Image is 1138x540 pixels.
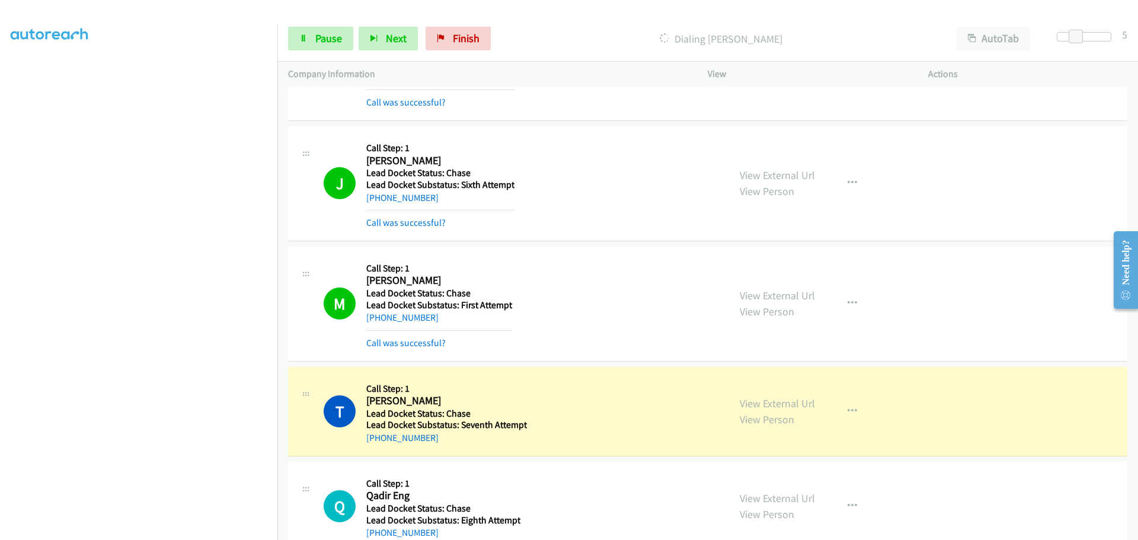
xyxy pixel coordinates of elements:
[324,395,356,427] h1: T
[507,31,935,47] p: Dialing [PERSON_NAME]
[1104,223,1138,317] iframe: Resource Center
[366,383,527,395] h5: Call Step: 1
[366,167,514,179] h5: Lead Docket Status: Chase
[366,97,446,108] a: Call was successful?
[366,419,527,431] h5: Lead Docket Substatus: Seventh Attempt
[708,67,907,81] p: View
[366,299,513,311] h5: Lead Docket Substatus: First Attempt
[366,432,439,443] a: [PHONE_NUMBER]
[740,507,794,521] a: View Person
[366,263,513,274] h5: Call Step: 1
[426,27,491,50] a: Finish
[366,489,520,503] h2: Qadir Eng
[928,67,1127,81] p: Actions
[288,27,353,50] a: Pause
[453,31,480,45] span: Finish
[366,478,520,490] h5: Call Step: 1
[366,192,439,203] a: [PHONE_NUMBER]
[366,394,527,408] h2: [PERSON_NAME]
[366,337,446,349] a: Call was successful?
[366,503,520,515] h5: Lead Docket Status: Chase
[740,413,794,426] a: View Person
[366,142,514,154] h5: Call Step: 1
[740,491,815,505] a: View External Url
[324,167,356,199] h1: J
[288,67,686,81] p: Company Information
[366,527,439,538] a: [PHONE_NUMBER]
[315,31,342,45] span: Pause
[386,31,407,45] span: Next
[740,305,794,318] a: View Person
[740,289,815,302] a: View External Url
[740,397,815,410] a: View External Url
[366,287,513,299] h5: Lead Docket Status: Chase
[366,408,527,420] h5: Lead Docket Status: Chase
[740,184,794,198] a: View Person
[359,27,418,50] button: Next
[366,312,439,323] a: [PHONE_NUMBER]
[324,490,356,522] h1: Q
[366,274,513,287] h2: [PERSON_NAME]
[740,168,815,182] a: View External Url
[366,179,514,191] h5: Lead Docket Substatus: Sixth Attempt
[366,154,513,168] h2: [PERSON_NAME]
[366,217,446,228] a: Call was successful?
[324,287,356,319] h1: M
[957,27,1030,50] button: AutoTab
[1122,27,1127,43] div: 5
[324,490,356,522] div: The call is yet to be attempted
[366,515,520,526] h5: Lead Docket Substatus: Eighth Attempt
